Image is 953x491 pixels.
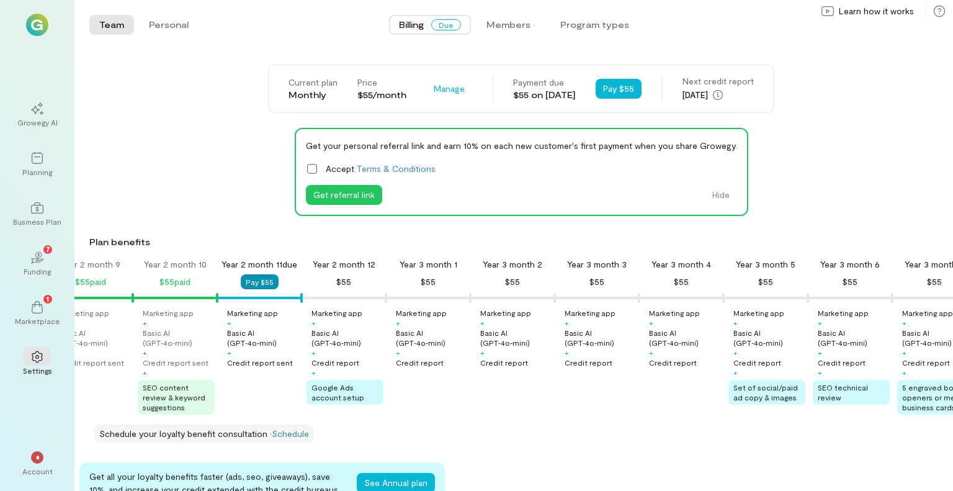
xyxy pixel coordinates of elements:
[651,258,711,271] div: Year 3 month 4
[902,358,950,367] div: Credit report
[736,258,795,271] div: Year 3 month 5
[61,258,120,271] div: Year 2 month 9
[818,318,822,328] div: +
[336,274,351,289] div: $55
[818,328,890,348] div: Basic AI (GPT‑4o‑mini)
[733,358,781,367] div: Credit report
[820,258,880,271] div: Year 3 month 6
[227,328,299,348] div: Basic AI (GPT‑4o‑mini)
[902,348,906,358] div: +
[483,258,542,271] div: Year 3 month 2
[143,358,208,367] div: Credit report sent
[486,19,535,31] div: Members ·
[89,236,948,248] div: Plan benefits
[99,428,272,439] span: Schedule your loyalty benefit consultation ·
[15,142,60,187] a: Planning
[15,441,60,486] div: *Account
[58,358,124,367] div: Credit report sent
[596,79,642,99] button: Pay $55
[843,274,857,289] div: $55
[565,348,569,358] div: +
[839,5,914,17] span: Learn how it works
[396,358,444,367] div: Credit report
[75,274,106,289] div: $55 paid
[143,308,194,318] div: Marketing app
[311,348,316,358] div: +
[22,167,52,177] div: Planning
[567,258,627,271] div: Year 3 month 3
[476,15,545,35] button: Members ·
[143,367,147,377] div: +
[480,318,485,328] div: +
[505,274,520,289] div: $55
[227,308,278,318] div: Marketing app
[902,318,906,328] div: +
[705,185,737,205] button: Hide
[927,274,942,289] div: $55
[589,274,604,289] div: $55
[15,291,60,336] a: Marketplace
[902,308,953,318] div: Marketing app
[306,139,737,152] div: Get your personal referral link and earn 10% on each new customer's first payment when you share ...
[733,328,805,348] div: Basic AI (GPT‑4o‑mini)
[289,76,338,89] div: Current plan
[144,258,207,271] div: Year 2 month 10
[143,383,205,412] span: SEO content review & keyword suggestions
[139,15,199,35] button: Personal
[480,328,552,348] div: Basic AI (GPT‑4o‑mini)
[649,308,700,318] div: Marketing app
[227,348,231,358] div: +
[58,328,130,348] div: Basic AI (GPT‑4o‑mini)
[311,367,316,377] div: +
[649,358,697,367] div: Credit report
[565,328,637,348] div: Basic AI (GPT‑4o‑mini)
[22,466,53,476] div: Account
[326,162,436,175] span: Accept
[13,217,61,227] div: Business Plan
[565,308,615,318] div: Marketing app
[649,328,721,348] div: Basic AI (GPT‑4o‑mini)
[396,348,400,358] div: +
[24,266,51,276] div: Funding
[421,274,436,289] div: $55
[396,318,400,328] div: +
[143,348,147,358] div: +
[818,308,869,318] div: Marketing app
[221,258,297,271] div: Year 2 month 11 due
[46,243,50,255] span: 7
[15,192,60,236] a: Business Plan
[818,383,868,402] span: SEO technical review
[15,92,60,137] a: Growegy AI
[389,15,471,35] button: BillingDue
[159,274,190,289] div: $55 paid
[565,318,569,328] div: +
[513,89,576,101] div: $55 on [DATE]
[480,348,485,358] div: +
[649,348,653,358] div: +
[733,318,738,328] div: +
[682,75,754,88] div: Next credit report
[758,274,773,289] div: $55
[357,89,406,101] div: $55/month
[15,241,60,286] a: Funding
[23,366,52,376] div: Settings
[733,308,784,318] div: Marketing app
[17,117,58,127] div: Growegy AI
[241,274,279,289] button: Pay $55
[480,358,528,367] div: Credit report
[289,89,338,101] div: Monthly
[357,76,406,89] div: Price
[306,185,382,205] button: Get referral link
[311,328,383,348] div: Basic AI (GPT‑4o‑mini)
[426,79,472,99] button: Manage
[89,15,134,35] button: Team
[513,76,576,89] div: Payment due
[565,358,612,367] div: Credit report
[818,367,822,377] div: +
[143,328,215,348] div: Basic AI (GPT‑4o‑mini)
[480,308,531,318] div: Marketing app
[649,318,653,328] div: +
[674,274,689,289] div: $55
[272,428,309,439] a: Schedule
